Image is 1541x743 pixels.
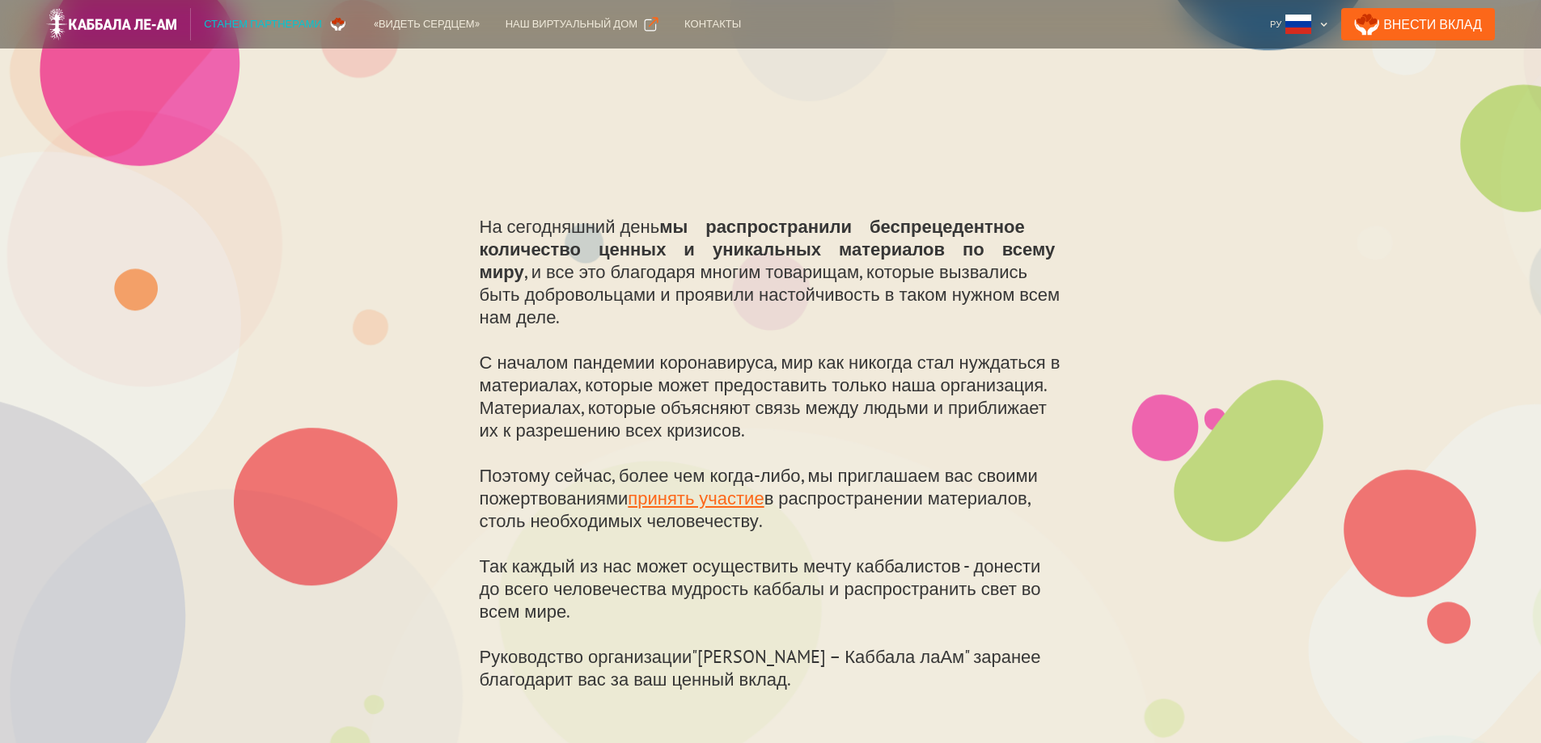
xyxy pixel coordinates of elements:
[204,16,322,32] div: Станем партнерами
[493,8,671,40] a: Наш виртуальный дом
[628,487,764,509] a: принять участие
[671,8,754,40] a: Контакты
[1270,16,1281,32] div: Ру
[506,16,637,32] div: Наш виртуальный дом
[361,8,493,40] a: «Видеть сердцем»
[480,215,1062,690] p: На сегодняшний день , и все это благодаря многим товарищам, которые вызвались быть добровольцами ...
[1341,8,1495,40] a: Внести Вклад
[191,8,361,40] a: Станем партнерами
[480,215,1056,283] strong: мы распространили беспрецедентное количество ценных и уникальных материалов по всему миру
[374,16,480,32] div: «Видеть сердцем»
[684,16,741,32] div: Контакты
[1264,8,1335,40] div: Ру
